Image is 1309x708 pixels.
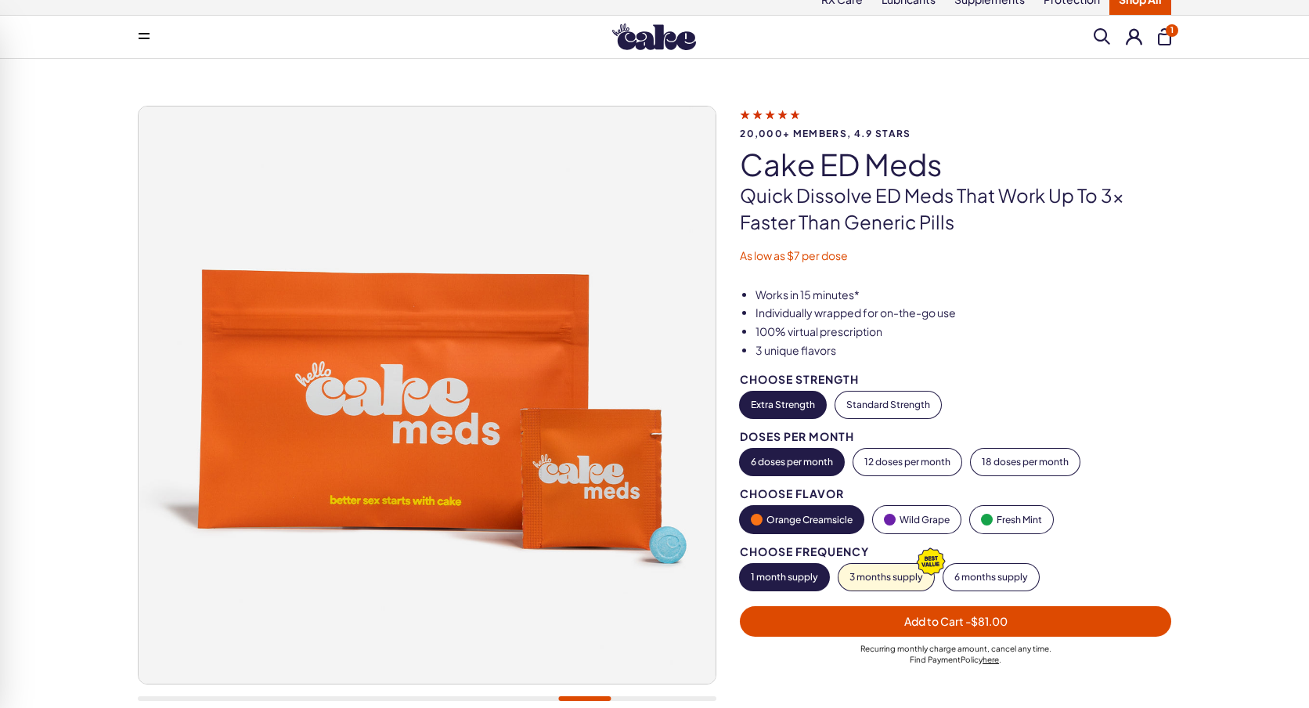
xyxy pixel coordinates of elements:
button: 6 doses per month [740,449,844,475]
button: 12 doses per month [853,449,961,475]
span: - $81.00 [965,614,1008,628]
button: Orange Creamsicle [740,506,864,533]
p: Quick dissolve ED Meds that work up to 3x faster than generic pills [740,182,1171,235]
button: Extra Strength [740,392,826,418]
h1: Cake ED Meds [740,148,1171,181]
div: Choose Strength [740,374,1171,385]
p: As low as $7 per dose [740,248,1171,264]
div: Choose Frequency [740,546,1171,558]
span: 20,000+ members, 4.9 stars [740,128,1171,139]
img: Cake ED Meds [139,107,716,684]
li: Works in 15 minutes* [755,287,1171,303]
span: 1 [1166,24,1178,37]
li: Individually wrapped for on-the-go use [755,305,1171,321]
span: Find Payment [910,655,961,664]
img: Hello Cake [612,23,696,50]
li: 100% virtual prescription [755,324,1171,340]
a: 20,000+ members, 4.9 stars [740,107,1171,139]
a: here [983,655,999,664]
button: 1 month supply [740,564,829,591]
li: 3 unique flavors [755,343,1171,359]
div: Recurring monthly charge amount , cancel any time. Policy . [740,643,1171,665]
span: Add to Cart [904,614,1008,628]
button: Wild Grape [873,506,961,533]
div: Choose Flavor [740,488,1171,500]
div: Doses per Month [740,431,1171,442]
button: 3 months supply [838,564,934,591]
button: Fresh Mint [970,506,1053,533]
button: 6 months supply [943,564,1039,591]
button: 1 [1158,28,1171,45]
button: Standard Strength [835,392,941,418]
button: 18 doses per month [971,449,1080,475]
button: Add to Cart -$81.00 [740,606,1171,637]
